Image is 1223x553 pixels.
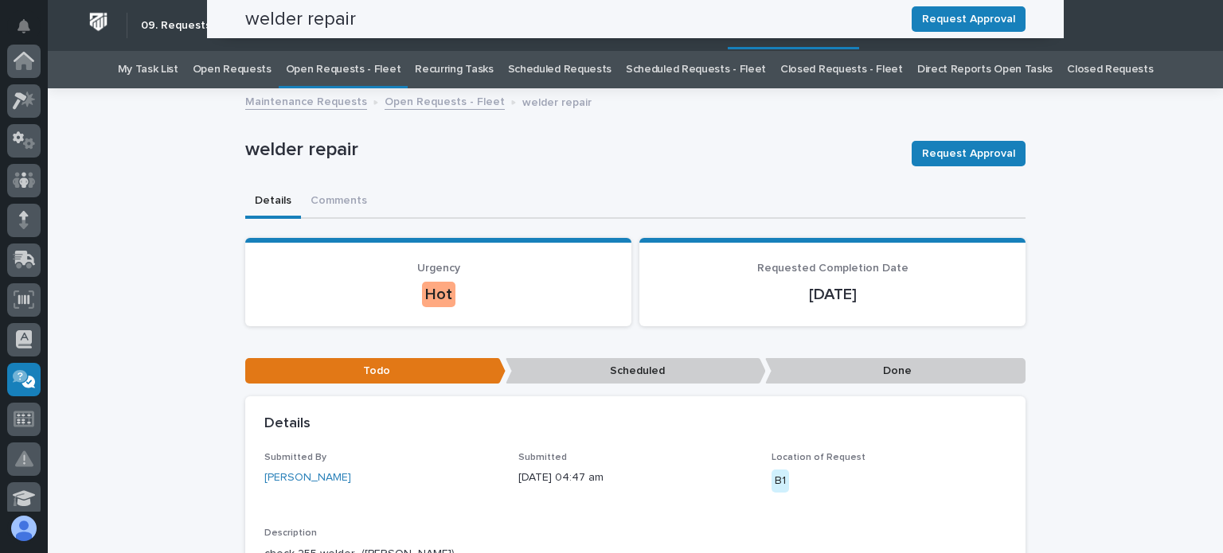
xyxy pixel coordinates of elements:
[301,185,377,219] button: Comments
[118,51,178,88] a: My Task List
[506,358,766,384] p: Scheduled
[264,469,351,486] a: [PERSON_NAME]
[193,51,272,88] a: Open Requests
[917,51,1053,88] a: Direct Reports Open Tasks
[518,469,753,486] p: [DATE] 04:47 am
[1067,51,1153,88] a: Closed Requests
[141,19,211,33] h2: 09. Requests
[7,10,41,43] button: Notifications
[84,7,113,37] img: Workspace Logo
[245,138,899,162] p: welder repair
[245,92,367,110] a: Maintenance Requests
[772,453,865,462] span: Location of Request
[385,92,505,110] a: Open Requests - Fleet
[508,51,611,88] a: Scheduled Requests
[772,469,789,493] div: B1
[780,51,903,88] a: Closed Requests - Fleet
[415,51,493,88] a: Recurring Tasks
[922,144,1015,163] span: Request Approval
[518,453,567,462] span: Submitted
[912,141,1026,166] button: Request Approval
[7,512,41,545] button: users-avatar
[422,282,455,307] div: Hot
[522,92,592,110] p: welder repair
[417,263,460,274] span: Urgency
[658,285,1006,304] p: [DATE]
[264,415,311,433] h2: Details
[245,185,301,219] button: Details
[626,51,766,88] a: Scheduled Requests - Fleet
[264,528,317,538] span: Description
[757,263,908,274] span: Requested Completion Date
[20,19,41,45] div: Notifications
[245,358,506,384] p: Todo
[765,358,1026,384] p: Done
[264,453,326,462] span: Submitted By
[286,51,401,88] a: Open Requests - Fleet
